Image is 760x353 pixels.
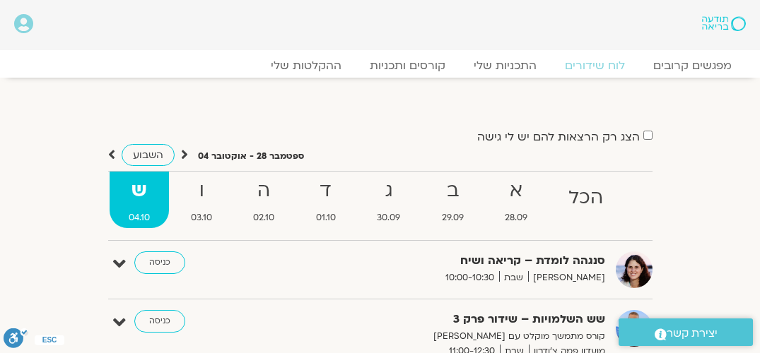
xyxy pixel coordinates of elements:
a: ד01.10 [297,172,355,228]
a: כניסה [134,310,185,333]
nav: Menu [14,59,746,73]
a: כניסה [134,251,185,274]
strong: ה [234,175,293,207]
strong: שש השלמויות – שידור פרק 3 [301,310,605,329]
span: 04.10 [110,210,169,225]
a: קורסים ותכניות [356,59,460,73]
span: 10:00-10:30 [440,270,499,285]
a: ג30.09 [358,172,419,228]
a: ש04.10 [110,172,169,228]
span: השבוע [133,148,163,162]
strong: ו [172,175,231,207]
strong: א [486,175,546,207]
a: התכניות שלי [460,59,551,73]
p: קורס מתמשך מוקלט עם [PERSON_NAME] [301,329,605,344]
a: הכל [549,172,622,228]
span: 02.10 [234,210,293,225]
span: יצירת קשר [667,324,718,343]
p: ספטמבר 28 - אוקטובר 04 [198,149,304,164]
a: ה02.10 [234,172,293,228]
a: א28.09 [486,172,546,228]
span: 01.10 [297,210,355,225]
a: ההקלטות שלי [257,59,356,73]
span: 30.09 [358,210,419,225]
span: [PERSON_NAME] [528,270,605,285]
span: 29.09 [422,210,482,225]
strong: ג [358,175,419,207]
span: 28.09 [486,210,546,225]
strong: הכל [549,182,622,214]
strong: סנגהה לומדת – קריאה ושיח [301,251,605,270]
a: ב29.09 [422,172,482,228]
strong: ד [297,175,355,207]
a: ו03.10 [172,172,231,228]
span: 03.10 [172,210,231,225]
a: לוח שידורים [551,59,639,73]
strong: ש [110,175,169,207]
a: יצירת קשר [619,318,753,346]
span: שבת [499,270,528,285]
a: השבוע [122,144,175,166]
label: הצג רק הרצאות להם יש לי גישה [477,131,640,143]
a: מפגשים קרובים [639,59,746,73]
strong: ב [422,175,482,207]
